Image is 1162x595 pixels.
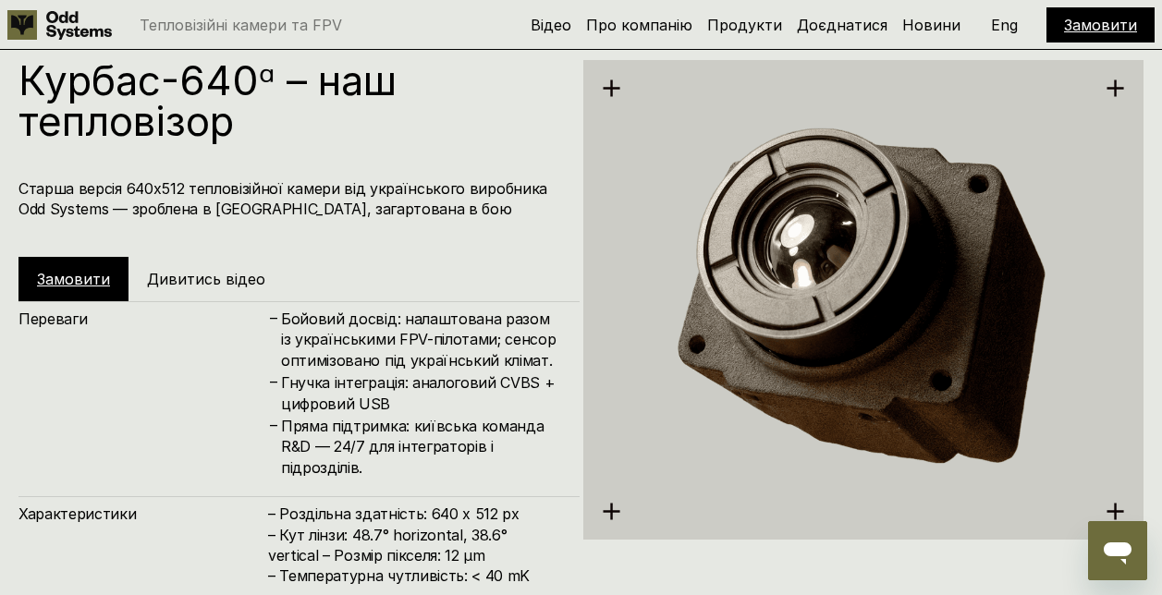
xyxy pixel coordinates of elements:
[991,18,1018,32] p: Eng
[707,16,782,34] a: Продукти
[1064,16,1137,34] a: Замовити
[797,16,887,34] a: Доєднатися
[531,16,571,34] a: Відео
[1088,521,1147,580] iframe: Кнопка для запуску вікна повідомлень
[18,504,268,524] h4: Характеристики
[281,372,561,414] h4: Гнучка інтеграція: аналоговий CVBS + цифровий USB
[586,16,692,34] a: Про компанію
[281,416,561,478] h4: Пряма підтримка: київська команда R&D — 24/7 для інтеграторів і підрозділів.
[270,415,277,435] h4: –
[268,504,561,587] h4: – Роздільна здатність: 640 x 512 px – Кут лінзи: 48.7° horizontal, 38.6° vertical – Розмір піксел...
[18,309,268,329] h4: Переваги
[18,60,561,141] h1: Курбас-640ᵅ – наш тепловізор
[281,309,561,370] h4: Бойовий досвід: налаштована разом із українськими FPV-пілотами; сенсор оптимізовано під українськ...
[18,178,561,220] h4: Старша версія 640х512 тепловізійної камери від українського виробника Odd Systems — зроблена в [G...
[140,18,342,32] p: Тепловізійні камери та FPV
[270,371,277,392] h4: –
[147,269,265,289] h5: Дивитись відео
[270,308,277,328] h4: –
[37,270,110,288] a: Замовити
[902,16,960,34] a: Новини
